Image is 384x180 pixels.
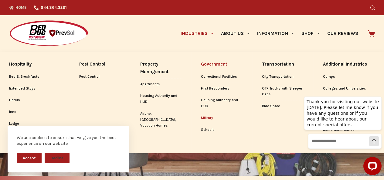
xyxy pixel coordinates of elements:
iframe: LiveChat chat widget [299,91,384,180]
button: Accept [17,153,42,163]
a: Ride Share [262,100,304,112]
a: Hotels [9,94,61,106]
a: First Responders [201,83,243,94]
a: Industries [177,15,217,52]
a: Housing Authority and HUD [201,94,243,112]
a: Inns [9,106,61,118]
nav: Primary [177,15,362,52]
button: Search [370,5,375,10]
a: Military [201,112,243,124]
a: Apartments [140,79,183,90]
a: Hospitality [9,58,61,71]
a: About Us [217,15,253,52]
a: Lodge [9,118,61,130]
div: We use cookies to ensure that we give you the best experience on our website. [17,135,120,147]
a: Our Reviews [323,15,362,52]
a: Shop [298,15,323,52]
a: Pest Control [79,58,122,71]
a: Transportation [262,58,304,71]
a: City Transportation [262,71,304,83]
a: OTR Trucks with Sleeper Cabs [262,83,304,100]
a: Housing Authority and HUD [140,90,183,108]
a: Correctional Facilities [201,71,243,83]
a: Airbnb, [GEOGRAPHIC_DATA], Vacation Homes [140,108,183,131]
button: Decline [45,153,70,163]
a: Colleges and Universities [323,83,375,94]
a: Property Management [140,58,183,78]
a: Schools [201,124,243,136]
img: Prevsol/Bed Bug Heat Doctor [9,20,89,47]
a: Camps [323,71,375,83]
a: Government [201,58,243,71]
a: Bed & Breakfasts [9,71,61,83]
a: Extended Stays [9,83,61,94]
a: Information [253,15,298,52]
a: Additional Industries [323,58,375,71]
a: Pest Control [79,71,122,83]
